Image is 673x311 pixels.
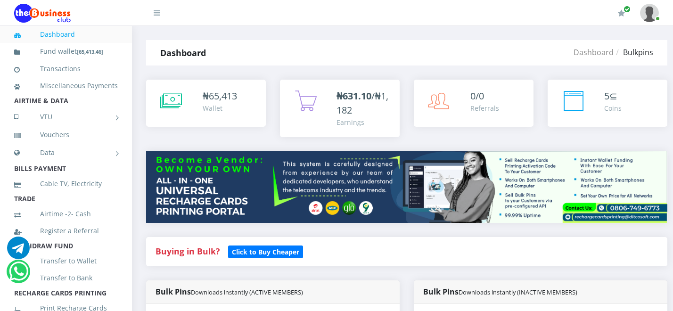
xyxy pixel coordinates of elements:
[423,286,577,297] strong: Bulk Pins
[459,288,577,296] small: Downloads instantly (INACTIVE MEMBERS)
[77,48,103,55] small: [ ]
[14,267,118,289] a: Transfer to Bank
[14,203,118,225] a: Airtime -2- Cash
[209,90,237,102] span: 65,413
[604,90,609,102] span: 5
[232,247,299,256] b: Click to Buy Cheaper
[146,151,667,223] img: multitenant_rcp.png
[79,48,101,55] b: 65,413.46
[14,141,118,164] a: Data
[9,267,28,283] a: Chat for support
[203,89,237,103] div: ₦
[618,9,625,17] i: Renew/Upgrade Subscription
[14,4,71,23] img: Logo
[203,103,237,113] div: Wallet
[604,103,622,113] div: Coins
[14,24,118,45] a: Dashboard
[14,250,118,272] a: Transfer to Wallet
[614,47,653,58] li: Bulkpins
[7,244,30,259] a: Chat for support
[160,47,206,58] strong: Dashboard
[414,80,533,127] a: 0/0 Referrals
[156,246,220,257] strong: Buying in Bulk?
[14,41,118,63] a: Fund wallet[65,413.46]
[574,47,614,57] a: Dashboard
[470,90,484,102] span: 0/0
[191,288,303,296] small: Downloads instantly (ACTIVE MEMBERS)
[336,90,371,102] b: ₦631.10
[14,173,118,195] a: Cable TV, Electricity
[156,286,303,297] strong: Bulk Pins
[336,90,388,116] span: /₦1,182
[280,80,400,137] a: ₦631.10/₦1,182 Earnings
[336,117,390,127] div: Earnings
[604,89,622,103] div: ⊆
[14,220,118,242] a: Register a Referral
[14,124,118,146] a: Vouchers
[470,103,499,113] div: Referrals
[640,4,659,22] img: User
[228,246,303,257] a: Click to Buy Cheaper
[14,105,118,129] a: VTU
[146,80,266,127] a: ₦65,413 Wallet
[624,6,631,13] span: Renew/Upgrade Subscription
[14,75,118,97] a: Miscellaneous Payments
[14,58,118,80] a: Transactions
